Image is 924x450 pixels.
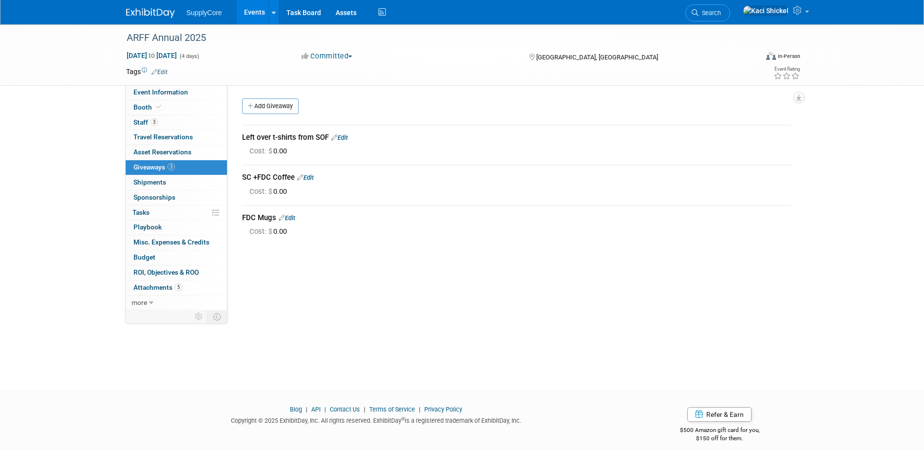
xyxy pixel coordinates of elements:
span: Search [698,9,721,17]
button: Committed [298,51,356,61]
span: Event Information [133,88,188,96]
td: Personalize Event Tab Strip [190,310,207,323]
span: Playbook [133,223,162,231]
a: Edit [151,69,168,75]
a: Booth [126,100,227,115]
span: 5 [175,283,182,291]
a: more [126,296,227,310]
img: ExhibitDay [126,8,175,18]
span: Tasks [132,208,150,216]
img: Format-Inperson.png [766,52,776,60]
span: [DATE] [DATE] [126,51,177,60]
span: Asset Reservations [133,148,191,156]
div: $500 Amazon gift card for you, [641,420,798,442]
a: Contact Us [330,406,360,413]
a: API [311,406,321,413]
a: Add Giveaway [242,98,299,114]
a: Playbook [126,220,227,235]
td: Toggle Event Tabs [207,310,227,323]
span: | [322,406,328,413]
span: Booth [133,103,163,111]
span: 0.00 [249,147,291,155]
a: Edit [297,174,314,181]
div: Event Format [700,51,801,65]
span: more [132,299,147,306]
span: (4 days) [179,53,199,59]
span: [GEOGRAPHIC_DATA], [GEOGRAPHIC_DATA] [536,54,658,61]
div: Event Rating [773,67,800,72]
span: | [361,406,368,413]
a: Edit [279,214,295,222]
a: Tasks [126,206,227,220]
span: 3 [168,163,175,170]
span: 0.00 [249,227,291,236]
div: In-Person [777,53,800,60]
span: SupplyCore [187,9,222,17]
img: Kaci Shickel [743,5,789,16]
div: ARFF Annual 2025 [123,29,743,47]
span: 3 [151,118,158,126]
a: Blog [290,406,302,413]
a: Privacy Policy [424,406,462,413]
a: ROI, Objectives & ROO [126,265,227,280]
span: | [303,406,310,413]
a: Refer & Earn [687,407,752,422]
sup: ® [401,416,405,422]
i: Booth reservation complete [156,104,161,110]
a: Misc. Expenses & Credits [126,235,227,250]
a: Attachments5 [126,281,227,295]
span: to [147,52,156,59]
a: Event Information [126,85,227,100]
a: Staff3 [126,115,227,130]
span: | [416,406,423,413]
span: Sponsorships [133,193,175,201]
span: Attachments [133,283,182,291]
div: Left over t-shirts from SOF [242,132,791,143]
span: Staff [133,118,158,126]
span: Cost: $ [249,147,273,155]
span: Misc. Expenses & Credits [133,238,209,246]
div: SC +FDC Coffee [242,172,791,183]
span: Budget [133,253,155,261]
a: Giveaways3 [126,160,227,175]
a: Edit [331,134,348,141]
a: Terms of Service [369,406,415,413]
a: Sponsorships [126,190,227,205]
a: Travel Reservations [126,130,227,145]
span: Shipments [133,178,166,186]
a: Asset Reservations [126,145,227,160]
span: Cost: $ [249,187,273,196]
span: ROI, Objectives & ROO [133,268,199,276]
a: Search [685,4,730,21]
span: 0.00 [249,187,291,196]
a: Budget [126,250,227,265]
a: Shipments [126,175,227,190]
div: Copyright © 2025 ExhibitDay, Inc. All rights reserved. ExhibitDay is a registered trademark of Ex... [126,414,627,425]
td: Tags [126,67,168,76]
span: Travel Reservations [133,133,193,141]
span: Cost: $ [249,227,273,236]
div: $150 off for them. [641,434,798,443]
div: FDC Mugs [242,213,791,223]
span: Giveaways [133,163,175,171]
